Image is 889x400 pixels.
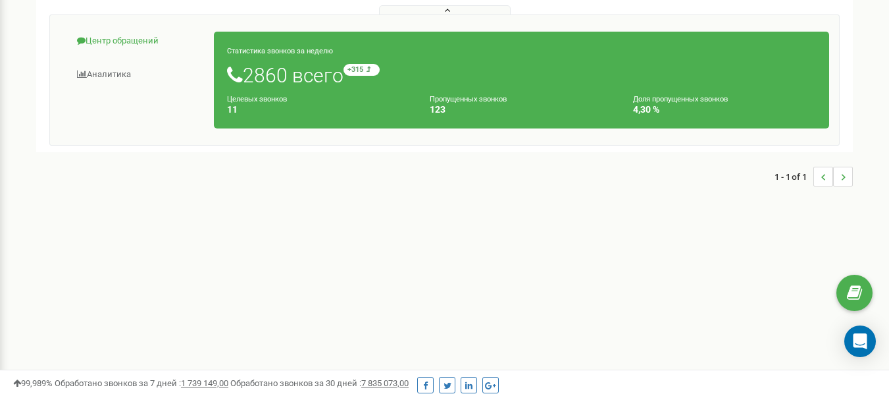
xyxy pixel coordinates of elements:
u: 7 835 073,00 [361,378,409,388]
span: 1 - 1 of 1 [775,167,813,186]
span: Обработано звонков за 30 дней : [230,378,409,388]
small: Пропущенных звонков [430,95,507,103]
u: 1 739 149,00 [181,378,228,388]
small: +315 [343,64,380,76]
small: Статистика звонков за неделю [227,47,333,55]
span: 99,989% [13,378,53,388]
span: Обработано звонков за 7 дней : [55,378,228,388]
div: Open Intercom Messenger [844,326,876,357]
h4: 123 [430,105,613,115]
h4: 11 [227,105,410,115]
a: Центр обращений [60,25,215,57]
h4: 4,30 % [633,105,816,115]
nav: ... [775,154,853,200]
h1: 2860 всего [227,64,816,86]
a: Аналитика [60,59,215,91]
small: Целевых звонков [227,95,287,103]
small: Доля пропущенных звонков [633,95,728,103]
